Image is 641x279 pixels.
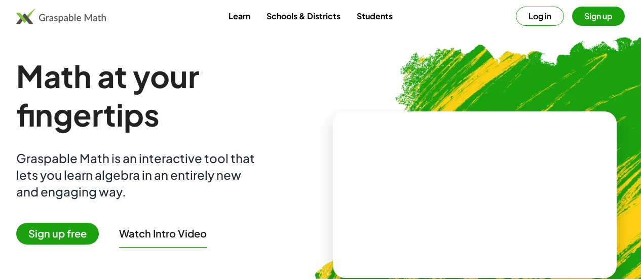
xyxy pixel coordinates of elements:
[119,227,207,240] button: Watch Intro Video
[16,57,317,134] h1: Math at your fingertips
[220,7,258,25] a: Learn
[16,150,259,200] div: Graspable Math is an interactive tool that lets you learn algebra in an entirely new and engaging...
[399,156,551,232] video: What is this? This is dynamic math notation. Dynamic math notation plays a central role in how Gr...
[516,7,564,26] button: Log in
[258,7,349,25] a: Schools & Districts
[572,7,625,26] button: Sign up
[16,223,99,245] span: Sign up free
[349,7,401,25] a: Students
